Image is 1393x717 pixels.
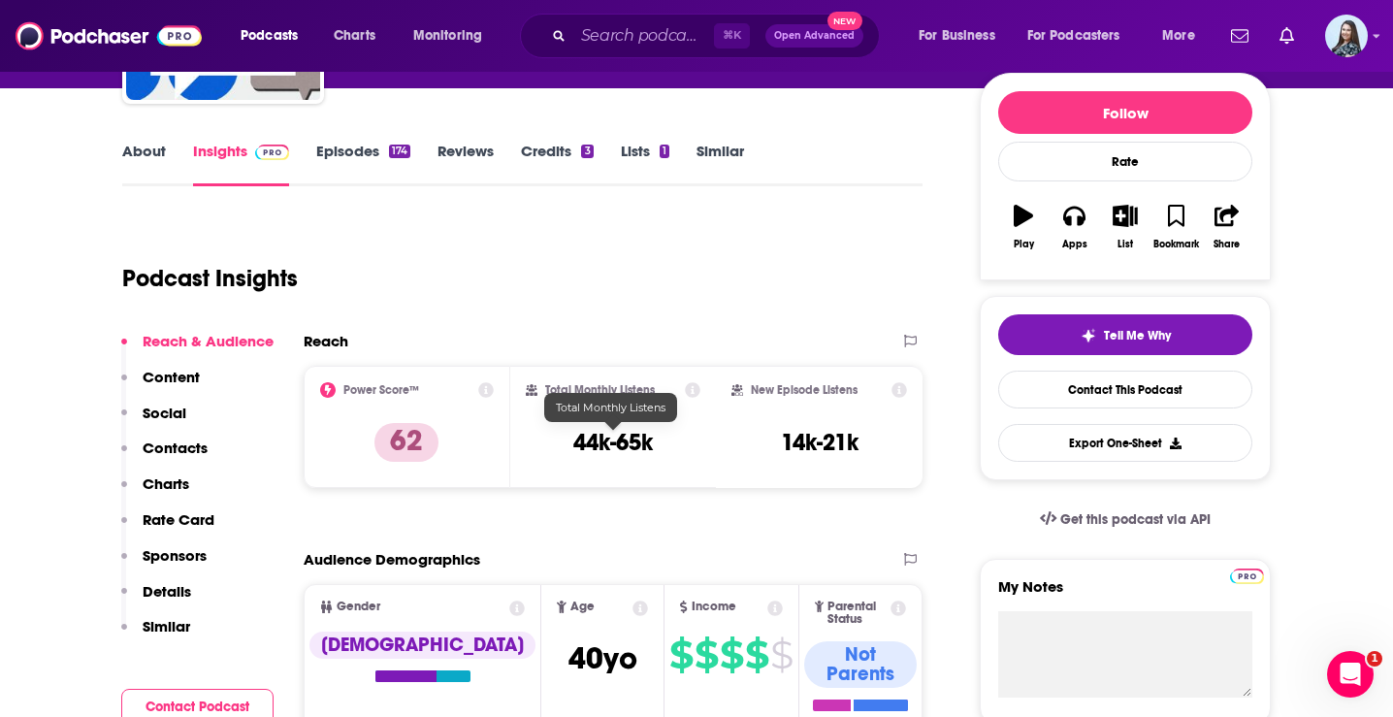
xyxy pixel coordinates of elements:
[121,474,189,510] button: Charts
[804,641,917,688] div: Not Parents
[227,20,323,51] button: open menu
[121,439,208,474] button: Contacts
[545,383,655,397] h2: Total Monthly Listens
[692,601,736,613] span: Income
[121,404,186,440] button: Social
[1202,192,1252,262] button: Share
[1060,511,1211,528] span: Get this podcast via API
[919,22,995,49] span: For Business
[1049,192,1099,262] button: Apps
[1214,239,1240,250] div: Share
[573,20,714,51] input: Search podcasts, credits, & more...
[998,424,1252,462] button: Export One-Sheet
[143,404,186,422] p: Social
[1015,20,1149,51] button: open menu
[770,639,793,670] span: $
[1014,239,1034,250] div: Play
[143,546,207,565] p: Sponsors
[241,22,298,49] span: Podcasts
[781,428,858,457] h3: 14k-21k
[143,474,189,493] p: Charts
[121,368,200,404] button: Content
[827,12,862,30] span: New
[1327,651,1374,698] iframe: Intercom live chat
[437,142,494,186] a: Reviews
[121,546,207,582] button: Sponsors
[309,632,535,659] div: [DEMOGRAPHIC_DATA]
[568,639,637,677] span: 40 yo
[556,401,665,414] span: Total Monthly Listens
[720,639,743,670] span: $
[1024,496,1226,543] a: Get this podcast via API
[121,617,190,653] button: Similar
[521,142,593,186] a: Credits3
[998,142,1252,181] div: Rate
[1150,192,1201,262] button: Bookmark
[143,439,208,457] p: Contacts
[143,617,190,636] p: Similar
[1325,15,1368,57] img: User Profile
[669,639,693,670] span: $
[121,582,191,618] button: Details
[827,601,887,626] span: Parental Status
[745,639,768,670] span: $
[1325,15,1368,57] span: Logged in as brookefortierpr
[121,510,214,546] button: Rate Card
[143,368,200,386] p: Content
[1081,328,1096,343] img: tell me why sparkle
[774,31,855,41] span: Open Advanced
[751,383,858,397] h2: New Episode Listens
[1272,19,1302,52] a: Show notifications dropdown
[304,332,348,350] h2: Reach
[122,264,298,293] h1: Podcast Insights
[998,371,1252,408] a: Contact This Podcast
[413,22,482,49] span: Monitoring
[1149,20,1219,51] button: open menu
[1162,22,1195,49] span: More
[998,314,1252,355] button: tell me why sparkleTell Me Why
[143,332,274,350] p: Reach & Audience
[400,20,507,51] button: open menu
[1230,566,1264,584] a: Pro website
[143,510,214,529] p: Rate Card
[905,20,1020,51] button: open menu
[1027,22,1120,49] span: For Podcasters
[143,582,191,601] p: Details
[1153,239,1199,250] div: Bookmark
[321,20,387,51] a: Charts
[1230,569,1264,584] img: Podchaser Pro
[389,145,410,158] div: 174
[765,24,863,48] button: Open AdvancedNew
[998,577,1252,611] label: My Notes
[696,142,744,186] a: Similar
[538,14,898,58] div: Search podcasts, credits, & more...
[581,145,593,158] div: 3
[193,142,289,186] a: InsightsPodchaser Pro
[16,17,202,54] img: Podchaser - Follow, Share and Rate Podcasts
[343,383,419,397] h2: Power Score™
[1104,328,1171,343] span: Tell Me Why
[1367,651,1382,667] span: 1
[1100,192,1150,262] button: List
[374,423,438,462] p: 62
[998,192,1049,262] button: Play
[714,23,750,49] span: ⌘ K
[334,22,375,49] span: Charts
[255,145,289,160] img: Podchaser Pro
[695,639,718,670] span: $
[998,91,1252,134] button: Follow
[1118,239,1133,250] div: List
[337,601,380,613] span: Gender
[570,601,595,613] span: Age
[1223,19,1256,52] a: Show notifications dropdown
[304,550,480,569] h2: Audience Demographics
[621,142,669,186] a: Lists1
[121,332,274,368] button: Reach & Audience
[660,145,669,158] div: 1
[316,142,410,186] a: Episodes174
[1062,239,1087,250] div: Apps
[122,142,166,186] a: About
[1325,15,1368,57] button: Show profile menu
[573,428,653,457] h3: 44k-65k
